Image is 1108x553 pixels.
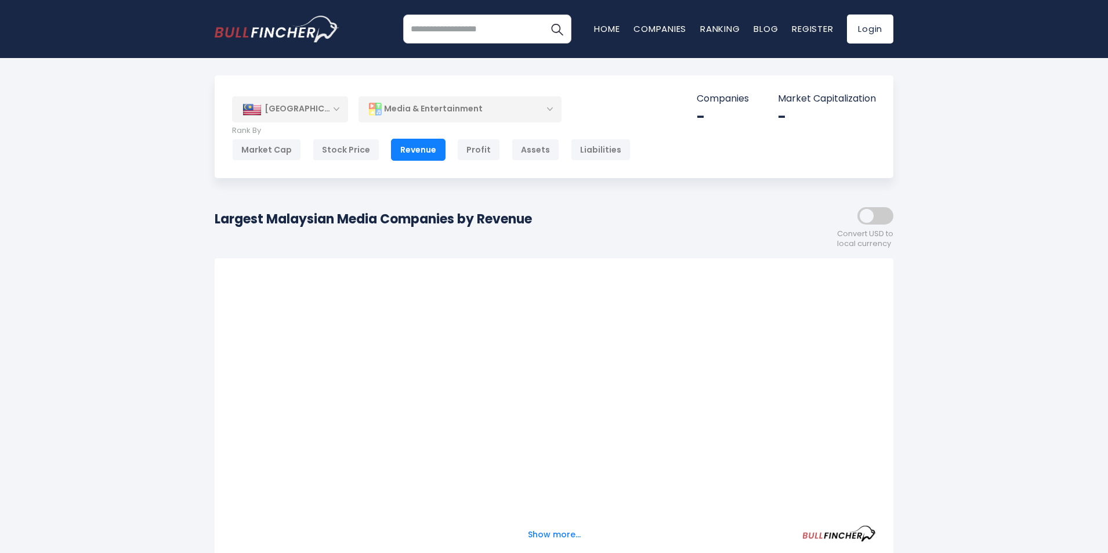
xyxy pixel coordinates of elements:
div: Assets [512,139,559,161]
h1: Largest Malaysian Media Companies by Revenue [215,209,532,229]
div: Media & Entertainment [359,96,562,122]
div: - [778,108,876,126]
div: Revenue [391,139,446,161]
p: Companies [697,93,749,105]
div: Market Cap [232,139,301,161]
button: Show more... [521,525,588,544]
a: Register [792,23,833,35]
a: Home [594,23,620,35]
img: bullfincher logo [215,16,339,42]
a: Ranking [700,23,740,35]
a: Go to homepage [215,16,339,42]
button: Search [542,15,571,44]
span: Convert USD to local currency [837,229,893,249]
div: Profit [457,139,500,161]
div: - [697,108,749,126]
div: [GEOGRAPHIC_DATA] [232,96,348,122]
p: Rank By [232,126,631,136]
div: Stock Price [313,139,379,161]
div: Liabilities [571,139,631,161]
p: Market Capitalization [778,93,876,105]
a: Login [847,15,893,44]
a: Companies [633,23,686,35]
a: Blog [754,23,778,35]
